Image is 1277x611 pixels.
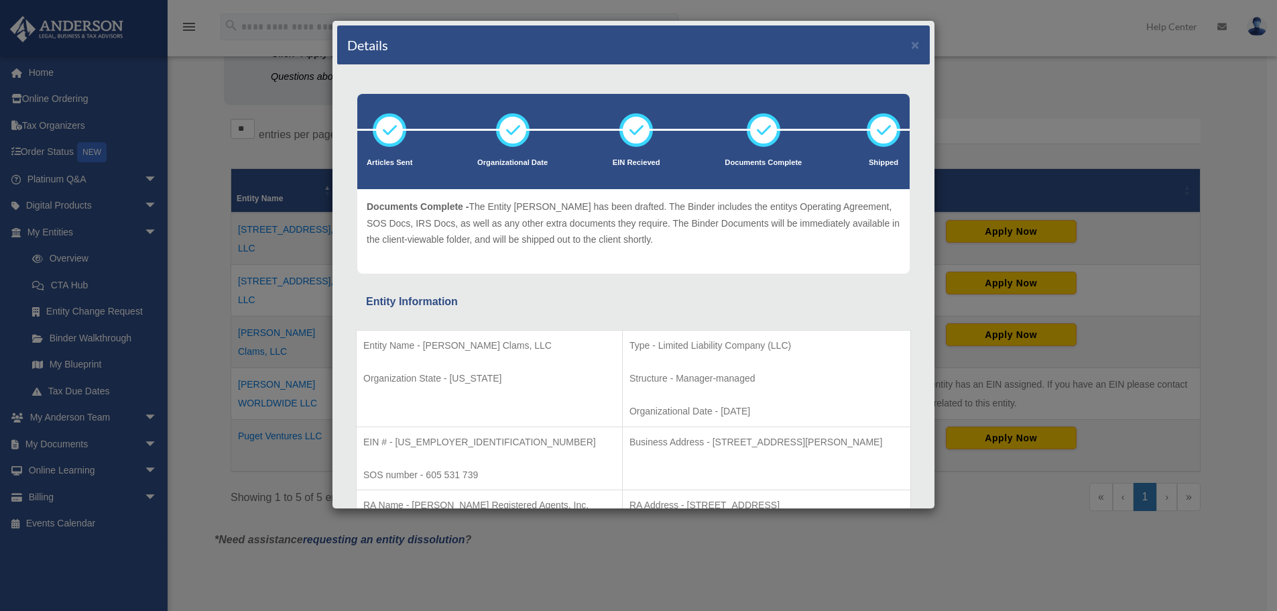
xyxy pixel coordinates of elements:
[363,337,615,354] p: Entity Name - [PERSON_NAME] Clams, LLC
[629,434,904,451] p: Business Address - [STREET_ADDRESS][PERSON_NAME]
[629,497,904,514] p: RA Address - [STREET_ADDRESS]
[363,370,615,387] p: Organization State - [US_STATE]
[477,156,548,170] p: Organizational Date
[613,156,660,170] p: EIN Recieved
[629,370,904,387] p: Structure - Manager-managed
[363,497,615,514] p: RA Name - [PERSON_NAME] Registered Agents, Inc.
[363,434,615,451] p: EIN # - [US_EMPLOYER_IDENTIFICATION_NUMBER]
[629,337,904,354] p: Type - Limited Liability Company (LLC)
[367,199,900,248] p: The Entity [PERSON_NAME] has been drafted. The Binder includes the entitys Operating Agreement, S...
[347,36,388,54] h4: Details
[363,467,615,484] p: SOS number - 605 531 739
[366,292,901,311] div: Entity Information
[867,156,900,170] p: Shipped
[629,403,904,420] p: Organizational Date - [DATE]
[367,201,469,212] span: Documents Complete -
[367,156,412,170] p: Articles Sent
[725,156,802,170] p: Documents Complete
[911,38,920,52] button: ×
